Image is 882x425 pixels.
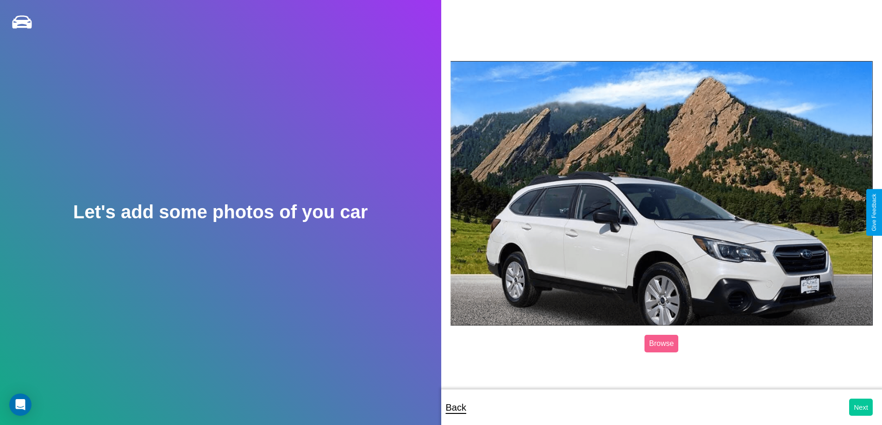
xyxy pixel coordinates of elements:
p: Back [446,399,466,416]
div: Give Feedback [871,194,877,231]
div: Open Intercom Messenger [9,394,31,416]
label: Browse [644,335,678,352]
h2: Let's add some photos of you car [73,202,368,222]
img: posted [450,61,873,326]
button: Next [849,399,873,416]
